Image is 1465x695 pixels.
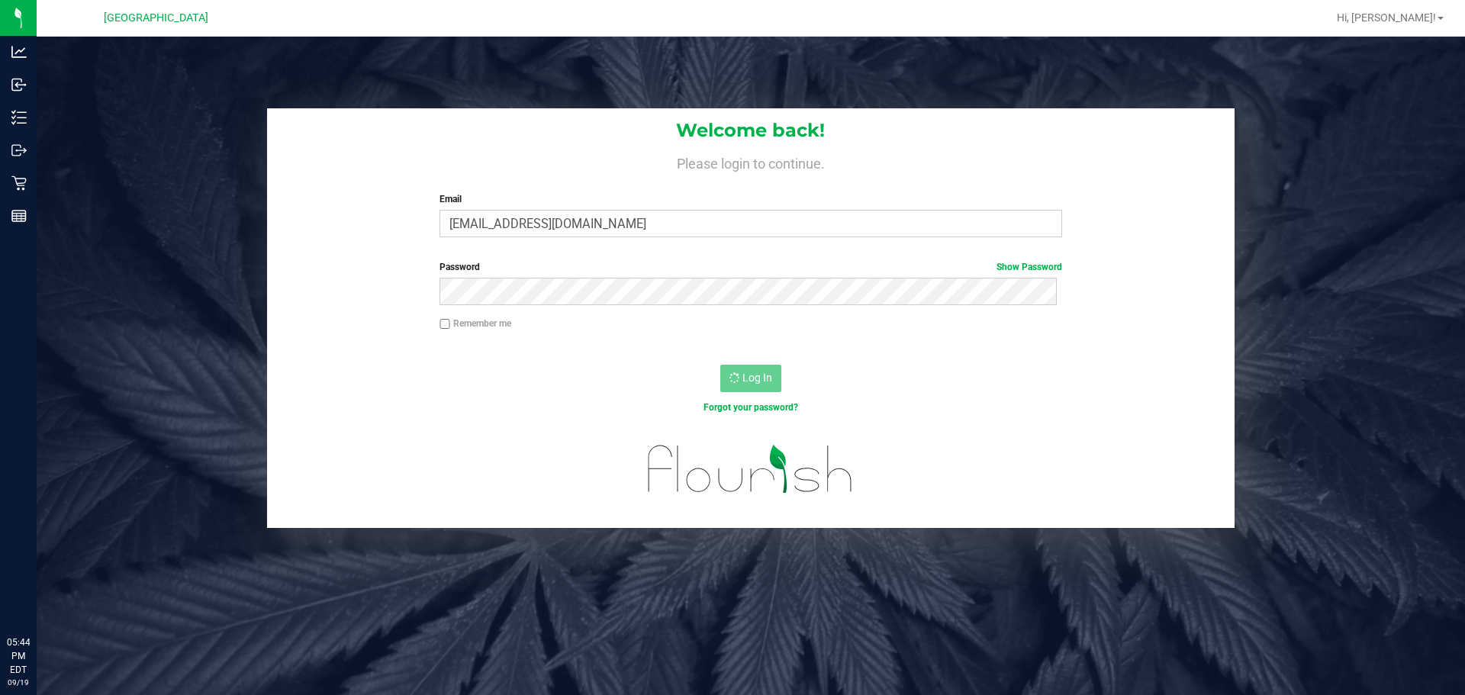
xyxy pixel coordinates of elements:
[11,175,27,191] inline-svg: Retail
[11,44,27,60] inline-svg: Analytics
[629,430,871,508] img: flourish_logo.svg
[7,677,30,688] p: 09/19
[720,365,781,392] button: Log In
[267,153,1235,171] h4: Please login to continue.
[11,110,27,125] inline-svg: Inventory
[439,317,511,330] label: Remember me
[1337,11,1436,24] span: Hi, [PERSON_NAME]!
[439,319,450,330] input: Remember me
[11,143,27,158] inline-svg: Outbound
[439,262,480,272] span: Password
[11,77,27,92] inline-svg: Inbound
[104,11,208,24] span: [GEOGRAPHIC_DATA]
[704,402,798,413] a: Forgot your password?
[439,192,1061,206] label: Email
[742,372,772,384] span: Log In
[7,635,30,677] p: 05:44 PM EDT
[267,121,1235,140] h1: Welcome back!
[11,208,27,224] inline-svg: Reports
[997,262,1062,272] a: Show Password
